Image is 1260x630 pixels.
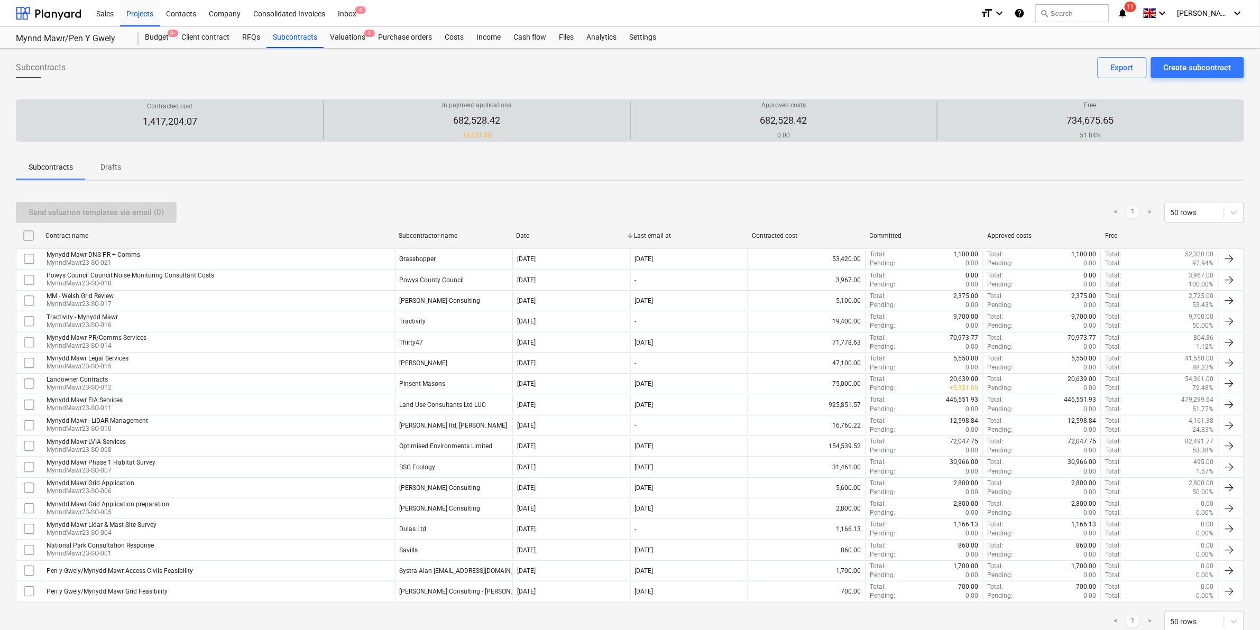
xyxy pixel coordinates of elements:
div: Analytics [580,27,623,48]
p: 2,800.00 [954,499,979,508]
div: [DATE] [517,380,536,387]
p: 446,551.93 [946,395,979,404]
p: Total : [1106,384,1121,393]
p: 682,528.42 [760,114,807,127]
a: Valuations1 [324,27,372,48]
p: 0.00 [1084,488,1097,497]
div: 16,760.22 [748,416,866,434]
div: - [635,318,637,325]
p: 0.00 [966,280,979,289]
span: 4 [355,6,366,14]
p: Pending : [870,363,896,372]
div: Mynydd Mawr PR/Comms Services [47,334,146,341]
div: [DATE] [635,255,654,263]
p: Total : [1106,333,1121,342]
div: Income [470,27,507,48]
p: 24.83% [1193,425,1214,434]
p: 0.00 [1084,363,1097,372]
div: [DATE] [635,380,654,387]
div: [DATE] [517,401,536,409]
div: 19,400.00 [748,312,866,330]
p: Total : [870,437,886,446]
p: Pending : [870,280,896,289]
p: 72.48% [1193,384,1214,393]
div: Pinsent Masons [400,380,446,387]
p: 734,675.65 [1067,114,1114,127]
div: BSG Ecology [400,464,436,471]
div: Blake Clough Consulting [400,297,481,304]
button: Create subcontract [1151,57,1244,78]
span: 11 [1125,2,1136,12]
i: keyboard_arrow_down [1231,7,1244,20]
p: Total : [870,416,886,425]
p: Total : [1106,458,1121,467]
span: 1 [364,30,375,37]
p: Pending : [870,488,896,497]
p: 0.00 [1084,384,1097,393]
p: 5,550.00 [1072,354,1097,363]
p: 0.00 [966,301,979,310]
p: 30,966.00 [950,458,979,467]
div: Mynydd Mawr DNS PR + Comms [47,251,140,258]
div: [DATE] [635,464,654,471]
p: Drafts [98,162,124,173]
p: Total : [1106,354,1121,363]
p: 0.00 [1084,280,1097,289]
div: [DATE] [517,276,536,284]
p: Pending : [988,321,1013,330]
p: MynndMawr23-SO-014 [47,341,146,350]
p: 100.00% [1189,280,1214,289]
div: Costs [438,27,470,48]
div: Create subcontract [1164,61,1231,75]
p: 1,100.00 [954,250,979,259]
a: Files [553,27,580,48]
p: Pending : [870,301,896,310]
p: 12,598.84 [1068,416,1097,425]
div: - [635,276,637,284]
p: 0.00 [966,425,979,434]
span: [PERSON_NAME] [1178,9,1230,17]
p: 0.00 [966,405,979,414]
div: 47,100.00 [748,354,866,372]
p: 0.00 [966,488,979,497]
p: 2,800.00 [1072,499,1097,508]
p: 2,800.00 [954,479,979,488]
div: Optimised Environments Limited [400,442,493,450]
p: Pending : [988,384,1013,393]
div: 154,539.52 [748,437,866,455]
p: + 5,351.00 [950,384,979,393]
p: 9,700.00 [954,312,979,321]
p: + 5,351.00 [442,131,511,140]
div: [DATE] [517,255,536,263]
div: [DATE] [635,339,654,346]
p: Total : [988,333,1004,342]
p: Pending : [988,446,1013,455]
div: RFQs [236,27,266,48]
p: 0.00 [966,467,979,476]
p: Total : [988,292,1004,301]
p: 0.00 [966,259,979,268]
p: 0.00 [1084,321,1097,330]
p: Subcontracts [29,162,73,173]
div: Committed [870,232,979,239]
div: [DATE] [517,442,536,450]
div: 5,600.00 [748,479,866,497]
div: [DATE] [517,359,536,367]
p: 3,967.00 [1189,271,1214,280]
p: 0.00 [966,446,979,455]
p: 41,550.00 [1185,354,1214,363]
p: Total : [988,458,1004,467]
div: Grasshopper [400,255,436,263]
div: Blake Clough Consulting [400,484,481,492]
p: MynndMawr23-SO-015 [47,362,128,371]
div: Budget [139,27,175,48]
div: Thirty47 [400,339,424,346]
div: Export [1111,61,1134,75]
p: Total : [1106,271,1121,280]
p: 53.38% [1193,446,1214,455]
p: 1.57% [1197,467,1214,476]
div: [DATE] [517,422,536,429]
i: format_size [980,7,993,20]
p: 30,966.00 [1068,458,1097,467]
a: Purchase orders [372,27,438,48]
